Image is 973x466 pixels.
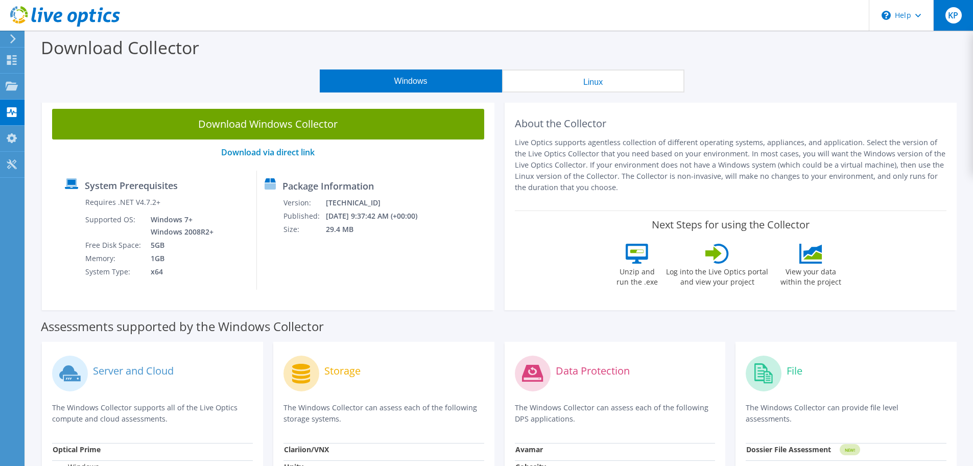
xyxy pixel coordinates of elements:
td: Supported OS: [85,213,143,239]
svg: \n [882,11,891,20]
label: Unzip and run the .exe [613,264,660,287]
label: View your data within the project [774,264,847,287]
td: [TECHNICAL_ID] [325,196,431,209]
strong: Clariion/VNX [284,445,329,454]
p: The Windows Collector supports all of the Live Optics compute and cloud assessments. [52,402,253,425]
td: Memory: [85,252,143,265]
label: Download Collector [41,36,199,59]
label: Next Steps for using the Collector [652,219,810,231]
strong: Avamar [515,445,543,454]
label: Data Protection [556,366,630,376]
td: 29.4 MB [325,223,431,236]
strong: Dossier File Assessment [746,445,831,454]
label: Server and Cloud [93,366,174,376]
button: Windows [320,69,502,92]
td: Size: [283,223,325,236]
td: 1GB [143,252,216,265]
label: File [787,366,802,376]
label: Storage [324,366,361,376]
span: KP [945,7,962,24]
label: Package Information [282,181,374,191]
a: Download via direct link [221,147,315,158]
td: System Type: [85,265,143,278]
label: Requires .NET V4.7.2+ [85,197,160,207]
p: The Windows Collector can provide file level assessments. [746,402,946,425]
p: The Windows Collector can assess each of the following DPS applications. [515,402,716,425]
td: [DATE] 9:37:42 AM (+00:00) [325,209,431,223]
strong: Optical Prime [53,445,101,454]
td: Published: [283,209,325,223]
td: x64 [143,265,216,278]
label: Assessments supported by the Windows Collector [41,321,324,332]
td: Windows 7+ Windows 2008R2+ [143,213,216,239]
h2: About the Collector [515,118,947,130]
tspan: NEW! [845,447,855,453]
button: Linux [502,69,684,92]
td: 5GB [143,239,216,252]
p: Live Optics supports agentless collection of different operating systems, appliances, and applica... [515,137,947,193]
td: Free Disk Space: [85,239,143,252]
p: The Windows Collector can assess each of the following storage systems. [283,402,484,425]
a: Download Windows Collector [52,109,484,139]
td: Version: [283,196,325,209]
label: Log into the Live Optics portal and view your project [666,264,769,287]
label: System Prerequisites [85,180,178,191]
